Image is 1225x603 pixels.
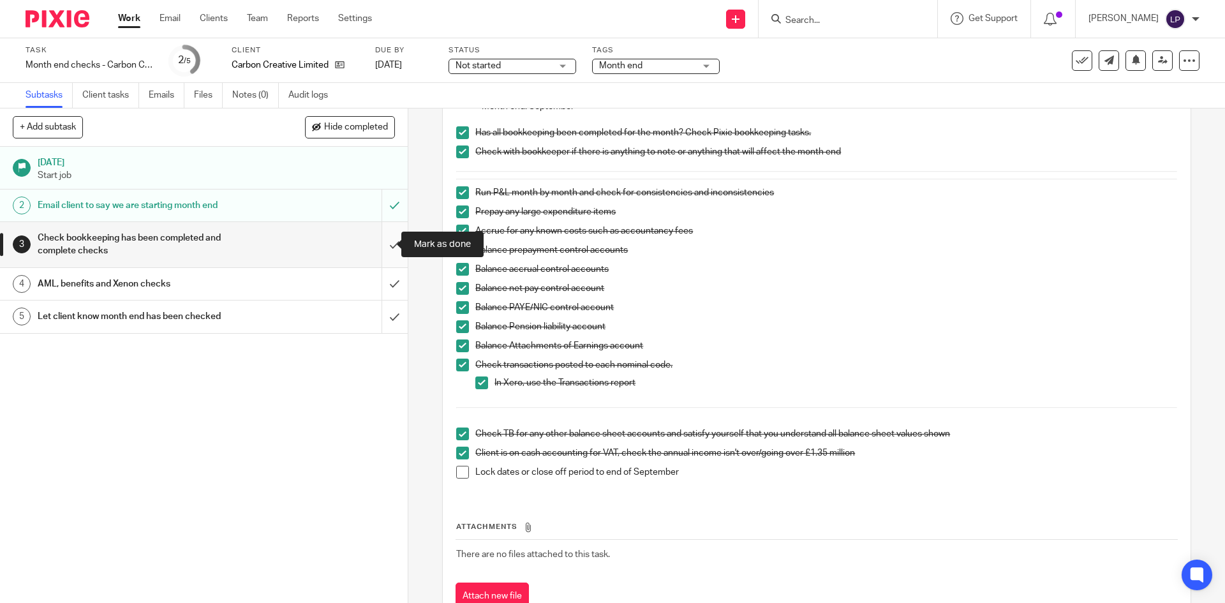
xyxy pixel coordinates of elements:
[232,45,359,56] label: Client
[475,145,1177,158] p: Check with bookkeeper if there is anything to note or anything that will affect the month end
[592,45,720,56] label: Tags
[475,244,1177,257] p: Balance prepayment control accounts
[178,53,191,68] div: 2
[475,301,1177,314] p: Balance PAYE/NIC control account
[475,282,1177,295] p: Balance net pay control account
[247,12,268,25] a: Team
[38,307,258,326] h1: Let client know month end has been checked
[200,12,228,25] a: Clients
[232,59,329,71] p: Carbon Creative Limited
[456,550,610,559] span: There are no files attached to this task.
[194,83,223,108] a: Files
[38,196,258,215] h1: Email client to say we are starting month end
[13,308,31,325] div: 5
[475,428,1177,440] p: Check TB for any other balance sheet accounts and satisfy yourself that you understand all balanc...
[475,466,1177,479] p: Lock dates or close off period to end of September
[38,274,258,294] h1: AML, benefits and Xenon checks
[599,61,642,70] span: Month end
[13,235,31,253] div: 3
[494,376,1177,389] p: In Xero, use the Transactions report
[305,116,395,138] button: Hide completed
[38,169,395,182] p: Start job
[38,153,395,169] h1: [DATE]
[449,45,576,56] label: Status
[475,447,1177,459] p: Client is on cash accounting for VAT, check the annual income isn't over/going over £1.35 million
[969,14,1018,23] span: Get Support
[160,12,181,25] a: Email
[784,15,899,27] input: Search
[475,186,1177,199] p: Run P&L month by month and check for consistencies and inconsistencies
[375,45,433,56] label: Due by
[475,339,1177,352] p: Balance Attachments of Earnings account
[13,116,83,138] button: + Add subtask
[149,83,184,108] a: Emails
[287,12,319,25] a: Reports
[232,83,279,108] a: Notes (0)
[475,205,1177,218] p: Prepay any large expenditure items
[26,45,153,56] label: Task
[38,228,258,261] h1: Check bookkeeping has been completed and complete checks
[475,263,1177,276] p: Balance accrual control accounts
[184,57,191,64] small: /5
[288,83,338,108] a: Audit logs
[324,123,388,133] span: Hide completed
[475,126,1177,139] p: Has all bookkeeping been completed for the month? Check Pixie bookkeeping tasks.
[26,59,153,71] div: Month end checks - Carbon Creative Limited - Xero - September 2025
[1165,9,1185,29] img: svg%3E
[26,59,153,71] div: Month end checks - Carbon Creative Limited - Xero - [DATE]
[82,83,139,108] a: Client tasks
[338,12,372,25] a: Settings
[118,12,140,25] a: Work
[456,61,501,70] span: Not started
[1088,12,1159,25] p: [PERSON_NAME]
[475,359,1177,371] p: Check transactions posted to each nominal code.
[13,197,31,214] div: 2
[375,61,402,70] span: [DATE]
[475,225,1177,237] p: Accrue for any known costs such as accountancy fees
[13,275,31,293] div: 4
[456,523,517,530] span: Attachments
[475,320,1177,333] p: Balance Pension liability account
[26,10,89,27] img: Pixie
[26,83,73,108] a: Subtasks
